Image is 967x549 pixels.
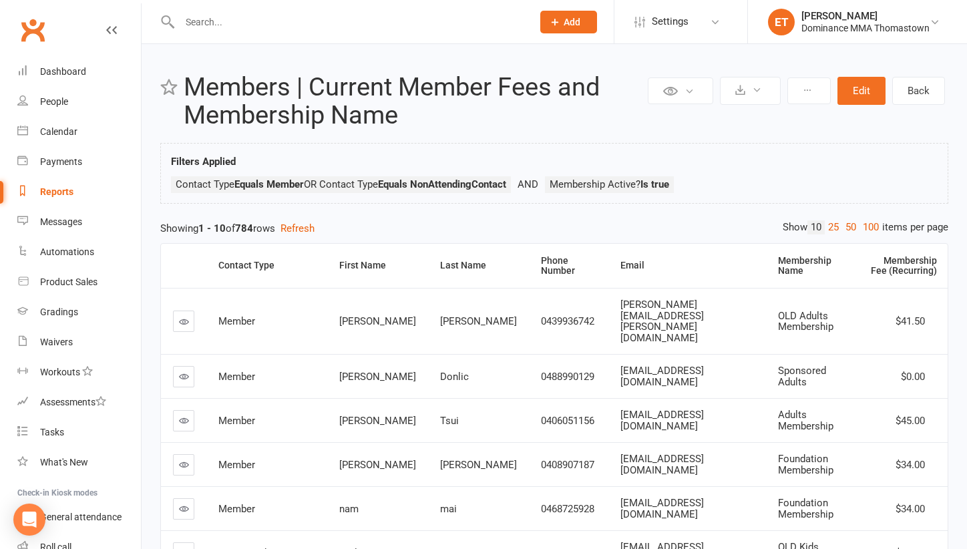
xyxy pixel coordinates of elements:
span: Member [218,315,255,327]
a: Messages [17,207,141,237]
div: Phone Number [541,256,598,277]
span: [EMAIL_ADDRESS][DOMAIN_NAME] [620,365,704,388]
span: $0.00 [901,371,925,383]
a: 25 [825,220,842,234]
div: Email [620,260,755,270]
div: Membership Fee (Recurring) [869,256,937,277]
button: Refresh [280,220,315,236]
a: Payments [17,147,141,177]
strong: 1 - 10 [198,222,226,234]
span: Settings [652,7,689,37]
a: Gradings [17,297,141,327]
a: Dashboard [17,57,141,87]
span: 0488990129 [541,371,594,383]
div: ET [768,9,795,35]
span: Donlic [440,371,469,383]
span: $41.50 [896,315,925,327]
div: Membership Name [778,256,846,277]
div: Workouts [40,367,80,377]
span: OLD Adults Membership [778,310,833,333]
strong: Equals Member [234,178,304,190]
span: OR Contact Type [304,178,506,190]
div: Automations [40,246,94,257]
span: Tsui [440,415,459,427]
span: Member [218,415,255,427]
div: Dominance MMA Thomastown [801,22,930,34]
span: 0408907187 [541,459,594,471]
div: Open Intercom Messenger [13,504,45,536]
div: People [40,96,68,107]
div: Tasks [40,427,64,437]
span: Foundation Membership [778,453,833,476]
input: Search... [176,13,523,31]
span: Sponsored Adults [778,365,826,388]
div: Contact Type [218,260,317,270]
a: Assessments [17,387,141,417]
span: [PERSON_NAME] [339,415,416,427]
a: People [17,87,141,117]
span: Foundation Membership [778,497,833,520]
span: Contact Type [176,178,304,190]
a: Clubworx [16,13,49,47]
div: Dashboard [40,66,86,77]
strong: Is true [640,178,669,190]
div: Gradings [40,307,78,317]
a: What's New [17,447,141,478]
span: 0439936742 [541,315,594,327]
div: What's New [40,457,88,468]
a: 10 [807,220,825,234]
span: 0468725928 [541,503,594,515]
span: [PERSON_NAME] [339,459,416,471]
strong: Equals NonAttendingContact [378,178,506,190]
a: 100 [859,220,882,234]
span: Add [564,17,580,27]
span: Member [218,459,255,471]
span: mai [440,503,457,515]
div: Calendar [40,126,77,137]
div: General attendance [40,512,122,522]
a: Product Sales [17,267,141,297]
h2: Members | Current Member Fees and Membership Name [184,73,644,130]
span: $34.00 [896,459,925,471]
a: Workouts [17,357,141,387]
div: Showing of rows [160,220,948,236]
span: Member [218,503,255,515]
span: $45.00 [896,415,925,427]
span: [PERSON_NAME] [339,371,416,383]
span: [PERSON_NAME] [440,459,517,471]
span: Membership Active? [550,178,669,190]
div: Show items per page [783,220,948,234]
span: Adults Membership [778,409,833,432]
span: [PERSON_NAME][EMAIL_ADDRESS][PERSON_NAME][DOMAIN_NAME] [620,299,704,344]
span: [EMAIL_ADDRESS][DOMAIN_NAME] [620,453,704,476]
a: Back [892,77,945,105]
span: nam [339,503,359,515]
div: First Name [339,260,417,270]
div: Reports [40,186,73,197]
strong: Filters Applied [171,156,236,168]
span: [EMAIL_ADDRESS][DOMAIN_NAME] [620,409,704,432]
div: Waivers [40,337,73,347]
a: Calendar [17,117,141,147]
span: [PERSON_NAME] [440,315,517,327]
span: [EMAIL_ADDRESS][DOMAIN_NAME] [620,497,704,520]
strong: 784 [235,222,253,234]
a: Tasks [17,417,141,447]
a: Automations [17,237,141,267]
div: Payments [40,156,82,167]
div: Last Name [440,260,518,270]
div: Assessments [40,397,106,407]
a: General attendance kiosk mode [17,502,141,532]
a: 50 [842,220,859,234]
span: [PERSON_NAME] [339,315,416,327]
a: Waivers [17,327,141,357]
div: Messages [40,216,82,227]
button: Add [540,11,597,33]
span: 0406051156 [541,415,594,427]
span: $34.00 [896,503,925,515]
button: Edit [837,77,886,105]
div: [PERSON_NAME] [801,10,930,22]
div: Product Sales [40,277,98,287]
a: Reports [17,177,141,207]
span: Member [218,371,255,383]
